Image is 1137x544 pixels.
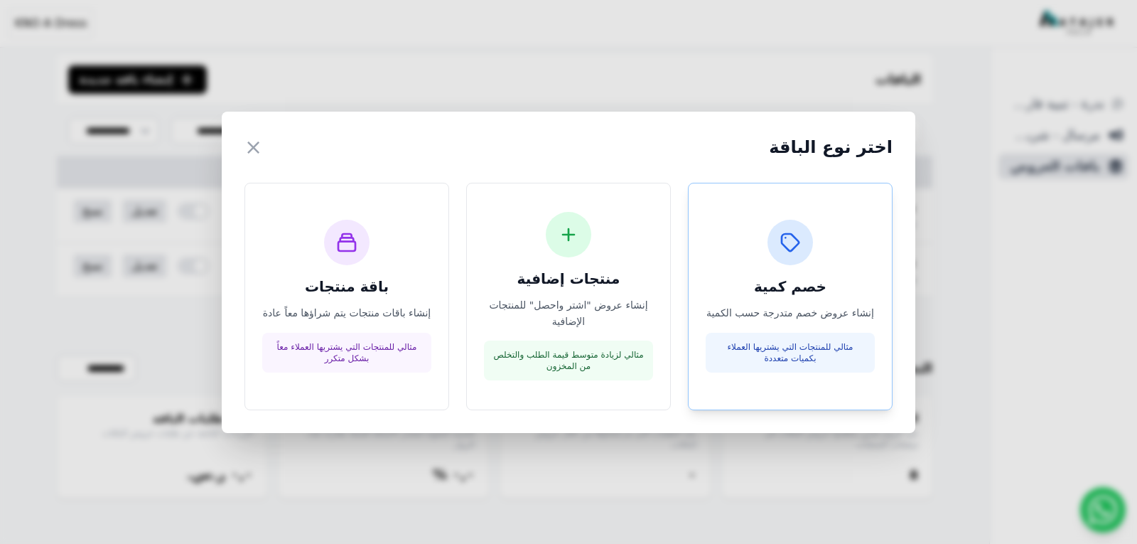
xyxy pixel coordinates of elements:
[262,277,431,297] h3: باقة منتجات
[714,341,866,364] p: مثالي للمنتجات التي يشتريها العملاء بكميات متعددة
[262,305,431,321] p: إنشاء باقات منتجات يتم شراؤها معاً عادة
[769,136,893,159] h2: اختر نوع الباقة
[244,134,262,160] button: ×
[492,349,645,372] p: مثالي لزيادة متوسط قيمة الطلب والتخلص من المخزون
[706,277,875,297] h3: خصم كمية
[484,297,653,330] p: إنشاء عروض "اشتر واحصل" للمنتجات الإضافية
[706,305,875,321] p: إنشاء عروض خصم متدرجة حسب الكمية
[484,269,653,289] h3: منتجات إضافية
[271,341,423,364] p: مثالي للمنتجات التي يشتريها العملاء معاً بشكل متكرر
